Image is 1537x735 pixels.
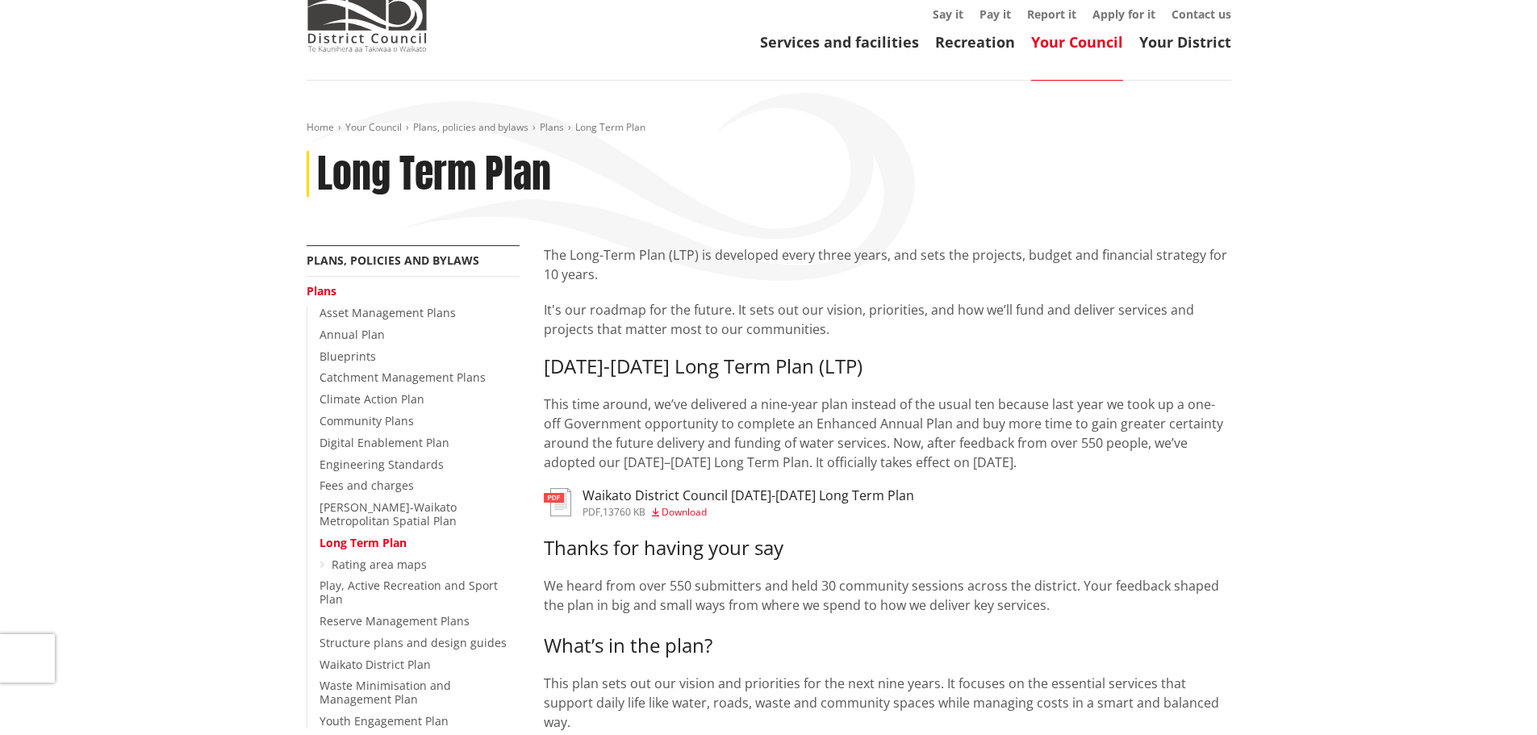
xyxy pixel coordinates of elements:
img: document-pdf.svg [544,488,571,516]
a: Plans [540,120,564,134]
a: Play, Active Recreation and Sport Plan [320,578,498,607]
h3: Thanks for having your say [544,537,1231,560]
a: Community Plans [320,413,414,428]
div: , [583,507,914,517]
h1: Long Term Plan [317,151,551,198]
a: Long Term Plan [320,535,407,550]
a: Digital Enablement Plan [320,435,449,450]
span: pdf [583,505,600,519]
a: Your Council [1031,32,1123,52]
a: Waikato District Plan [320,657,431,672]
h3: Waikato District Council [DATE]-[DATE] Long Term Plan [583,488,914,503]
a: Report it [1027,6,1076,22]
a: Recreation [935,32,1015,52]
a: Home [307,120,334,134]
a: Apply for it [1092,6,1155,22]
a: Engineering Standards [320,457,444,472]
p: The Long-Term Plan (LTP) is developed every three years, and sets the projects, budget and financ... [544,245,1231,284]
a: Contact us [1172,6,1231,22]
a: Climate Action Plan [320,391,424,407]
a: Say it [933,6,963,22]
a: Your District [1139,32,1231,52]
a: Annual Plan [320,327,385,342]
h3: [DATE]-[DATE] Long Term Plan (LTP) [544,355,1231,378]
a: Rating area maps [332,557,427,572]
a: Plans, policies and bylaws [413,120,528,134]
a: Asset Management Plans [320,305,456,320]
a: Plans [307,283,336,299]
h3: What’s in the plan? [544,634,1231,658]
a: Fees and charges [320,478,414,493]
a: Reserve Management Plans [320,613,470,629]
span: We heard from over 550 submitters and held 30 community sessions across the district. Your feedba... [544,577,1219,614]
span: This plan sets out our vision and priorities for the next nine years. It focuses on the essential... [544,674,1219,731]
a: Structure plans and design guides [320,635,507,650]
iframe: Messenger Launcher [1463,667,1521,725]
a: Waste Minimisation and Management Plan [320,678,451,707]
a: [PERSON_NAME]-Waikato Metropolitan Spatial Plan [320,499,457,528]
a: Services and facilities [760,32,919,52]
nav: breadcrumb [307,121,1231,135]
span: Long Term Plan [575,120,645,134]
a: Waikato District Council [DATE]-[DATE] Long Term Plan pdf,13760 KB Download [544,488,914,517]
p: It's our roadmap for the future. It sets out our vision, priorities, and how we’ll fund and deliv... [544,300,1231,339]
a: Youth Engagement Plan [320,713,449,729]
p: This time around, we’ve delivered a nine-year plan instead of the usual ten because last year we ... [544,395,1231,472]
span: Download [662,505,707,519]
a: Your Council [345,120,402,134]
a: Catchment Management Plans [320,370,486,385]
a: Plans, policies and bylaws [307,253,479,268]
span: 13760 KB [603,505,645,519]
a: Pay it [979,6,1011,22]
a: Blueprints [320,349,376,364]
